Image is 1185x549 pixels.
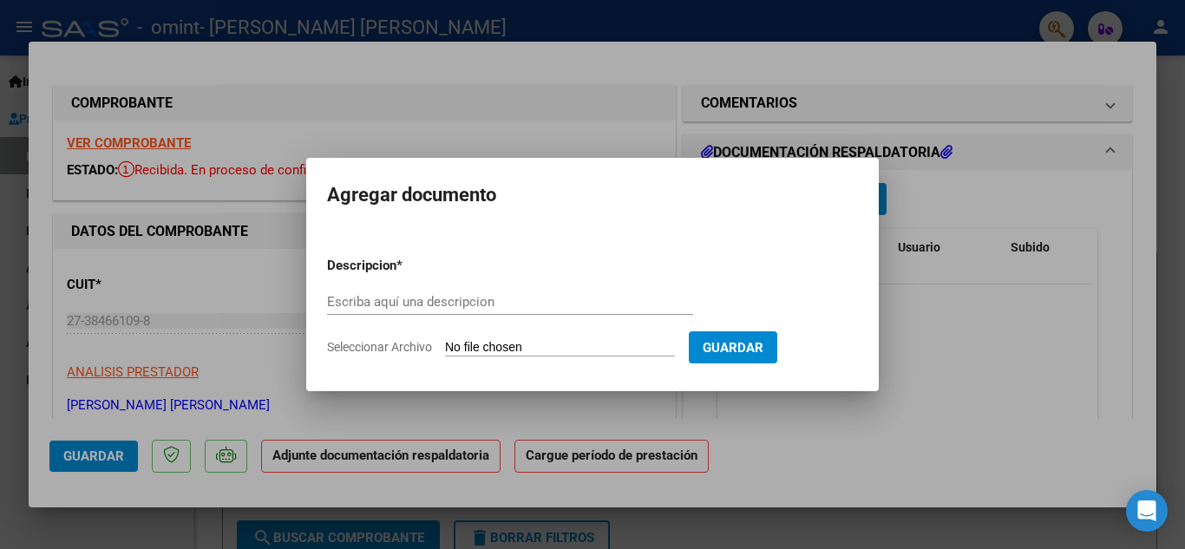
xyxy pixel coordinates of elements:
[703,340,763,356] span: Guardar
[327,179,858,212] h2: Agregar documento
[1126,490,1168,532] div: Open Intercom Messenger
[327,256,487,276] p: Descripcion
[689,331,777,363] button: Guardar
[327,340,432,354] span: Seleccionar Archivo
